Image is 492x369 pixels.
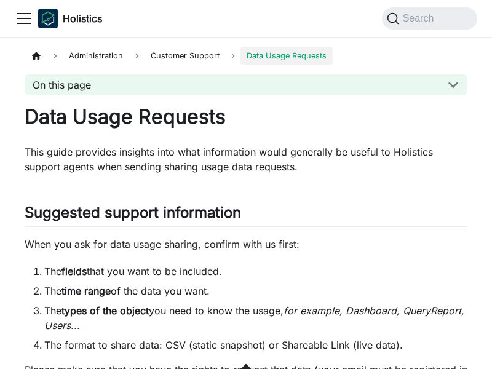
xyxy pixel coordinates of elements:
[25,74,467,95] button: On this page
[25,47,48,65] a: Home page
[38,9,58,28] img: Holistics
[25,204,467,227] h2: Suggested support information
[38,9,102,28] a: HolisticsHolisticsHolistics
[61,265,87,277] strong: fields
[25,145,467,174] p: This guide provides insights into what information would generally be useful to Holistics support...
[63,11,102,26] b: Holistics
[25,47,467,65] nav: Breadcrumbs
[44,264,467,279] li: The that you want to be included.
[15,9,33,28] button: Toggle navigation bar
[145,47,226,65] span: Customer Support
[399,13,442,24] span: Search
[25,237,467,252] p: When you ask for data usage sharing, confirm with us first:
[382,7,477,30] button: Search (Command+K)
[44,338,467,352] li: The format to share data: CSV (static snapshot) or Shareable Link (live data).
[240,47,333,65] span: Data Usage Requests
[44,284,467,298] li: The of the data you want.
[44,303,467,333] li: The you need to know the usage,
[61,285,111,297] strong: time range
[61,304,149,317] strong: types of the object
[25,105,467,129] h1: Data Usage Requests
[63,47,129,65] span: Administration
